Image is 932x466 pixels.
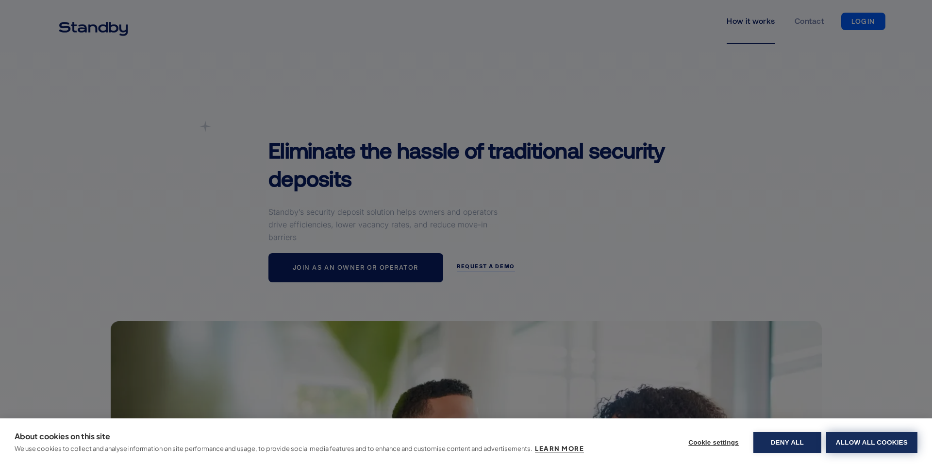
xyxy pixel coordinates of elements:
[15,431,110,441] strong: About cookies on this site
[753,432,821,453] button: Deny all
[679,432,749,453] button: Cookie settings
[15,445,533,452] p: We use cookies to collect and analyse information on site performance and usage, to provide socia...
[826,432,917,453] button: Allow all cookies
[535,445,584,453] a: Learn more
